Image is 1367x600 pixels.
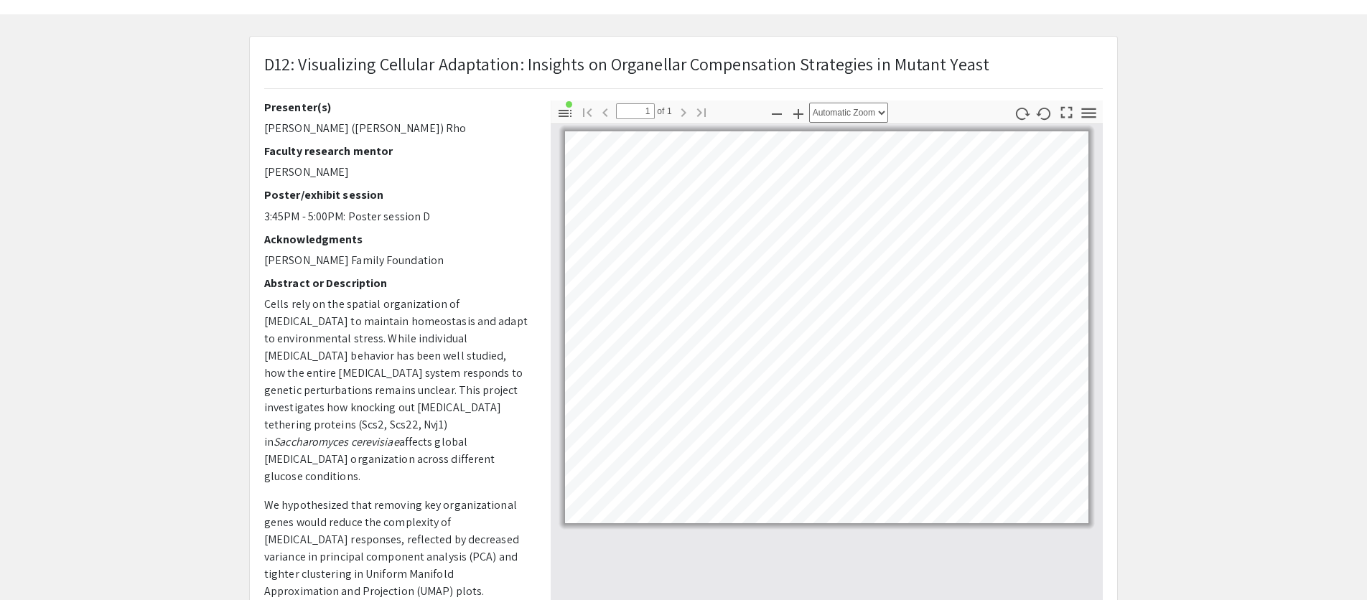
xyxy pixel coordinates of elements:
p: [PERSON_NAME] [264,164,529,181]
input: Page [616,103,655,119]
button: Zoom In [786,103,811,123]
p: We hypothesized that removing key organizational genes would reduce the complexity of [MEDICAL_DA... [264,497,529,600]
h2: Abstract or Description [264,276,529,290]
p: Cells rely on the spatial organization of [MEDICAL_DATA] to maintain homeostasis and adapt to env... [264,296,529,485]
h2: Acknowledgments [264,233,529,246]
p: [PERSON_NAME] Family Foundation [264,252,529,269]
button: Toggle Sidebar (document contains outline/attachments/layers) [553,103,577,123]
button: Previous Page [593,101,617,122]
iframe: Chat [11,535,61,589]
p: [PERSON_NAME] ([PERSON_NAME]) Rho [264,120,529,137]
button: Go to First Page [575,101,599,122]
em: Saccharomyces cerevisiae [274,434,398,449]
button: Zoom Out [765,103,789,123]
p: 3:45PM - 5:00PM: Poster session D [264,208,529,225]
h2: Presenter(s) [264,100,529,114]
select: Zoom [809,103,888,123]
h2: Faculty research mentor [264,144,529,158]
button: Rotate Clockwise [1010,103,1035,123]
button: Go to Last Page [689,101,714,122]
div: Page 1 [559,125,1095,530]
button: Rotate Counterclockwise [1032,103,1057,123]
button: Switch to Presentation Mode [1055,100,1079,121]
button: Tools [1077,103,1101,123]
button: Next Page [671,101,696,122]
h2: Poster/exhibit session [264,188,529,202]
p: D12: Visualizing Cellular Adaptation: Insights on Organellar Compensation Strategies in Mutant Yeast [264,51,989,77]
span: of 1 [655,103,672,119]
